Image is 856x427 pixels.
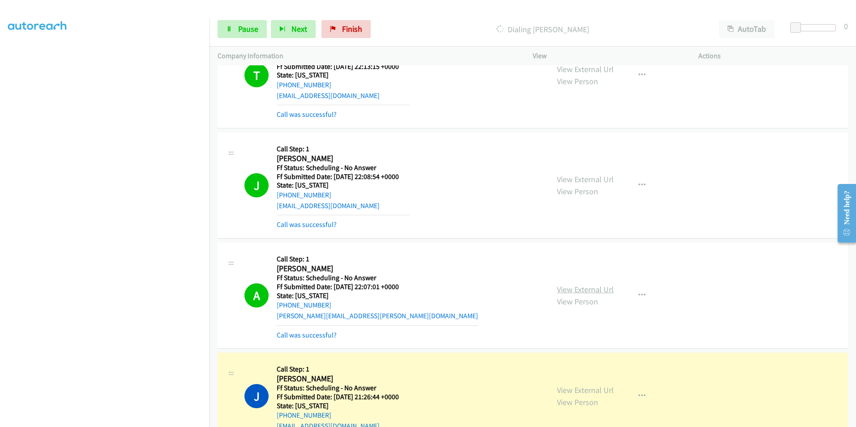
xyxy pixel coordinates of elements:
h5: State: [US_STATE] [277,71,410,80]
h5: State: [US_STATE] [277,291,478,300]
h5: Ff Submitted Date: [DATE] 22:07:01 +0000 [277,282,478,291]
div: Delay between calls (in seconds) [795,24,836,31]
button: Next [271,20,316,38]
h5: Ff Status: Scheduling - No Answer [277,163,410,172]
a: Call was successful? [277,110,337,119]
h5: Ff Submitted Date: [DATE] 22:13:15 +0000 [277,62,410,71]
a: View Person [557,186,598,196]
iframe: Dialpad [8,0,210,426]
a: [PHONE_NUMBER] [277,301,331,309]
h5: Ff Submitted Date: [DATE] 22:08:54 +0000 [277,172,410,181]
a: [PHONE_NUMBER] [277,81,331,89]
span: Pause [238,24,258,34]
p: View [533,51,682,61]
div: 0 [844,20,848,32]
h1: A [244,283,269,307]
span: Finish [342,24,362,34]
a: Call was successful? [277,220,337,229]
h1: T [244,63,269,87]
h5: State: [US_STATE] [277,401,410,410]
h1: J [244,384,269,408]
h5: Call Step: 1 [277,255,478,264]
a: [EMAIL_ADDRESS][DOMAIN_NAME] [277,91,380,100]
a: View External Url [557,385,614,395]
h5: Ff Status: Scheduling - No Answer [277,384,410,393]
h5: Ff Status: Scheduling - No Answer [277,273,478,282]
iframe: Resource Center [830,178,856,249]
h5: State: [US_STATE] [277,181,410,190]
a: View Person [557,76,598,86]
h5: Call Step: 1 [277,145,410,154]
a: [PHONE_NUMBER] [277,411,331,419]
a: Finish [321,20,371,38]
h2: [PERSON_NAME] [277,154,410,164]
p: Dialing [PERSON_NAME] [383,23,703,35]
h5: Call Step: 1 [277,365,410,374]
h2: [PERSON_NAME] [277,374,410,384]
p: Company Information [218,51,517,61]
a: View External Url [557,174,614,184]
h2: [PERSON_NAME] [277,264,410,274]
a: [EMAIL_ADDRESS][DOMAIN_NAME] [277,201,380,210]
button: AutoTab [719,20,775,38]
a: View Person [557,397,598,407]
a: [PERSON_NAME][EMAIL_ADDRESS][PERSON_NAME][DOMAIN_NAME] [277,312,478,320]
a: View Person [557,296,598,307]
h1: J [244,173,269,197]
p: Actions [698,51,848,61]
span: Next [291,24,307,34]
a: Pause [218,20,267,38]
a: [PHONE_NUMBER] [277,191,331,199]
a: Call was successful? [277,331,337,339]
h5: Ff Submitted Date: [DATE] 21:26:44 +0000 [277,393,410,401]
a: View External Url [557,284,614,295]
a: View External Url [557,64,614,74]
